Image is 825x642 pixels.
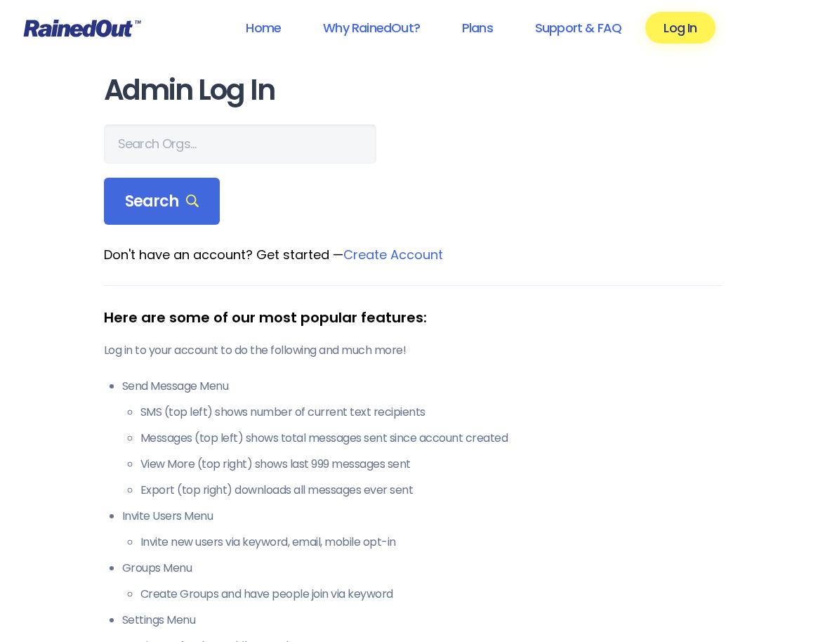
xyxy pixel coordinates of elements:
li: Invite Users Menu [122,508,722,551]
li: Messages (top left) shows total messages sent since account created [140,430,722,447]
p: Log in to your account to do the following and much more! [104,342,722,359]
li: Export (top right) downloads all messages ever sent [140,482,722,499]
a: Why RainedOut? [305,12,438,44]
span: Search [125,192,199,211]
a: Support & FAQ [517,12,640,44]
li: Create Groups and have people join via keyword [140,586,722,603]
li: Send Message Menu [122,378,722,499]
a: Create Account [343,246,443,263]
li: Groups Menu [122,560,722,603]
div: Here are some of our most popular features: [104,307,722,328]
li: Invite new users via keyword, email, mobile opt-in [140,534,722,551]
h1: Admin Log In [104,74,722,106]
a: Log In [645,12,715,44]
li: View More (top right) shows last 999 messages sent [140,456,722,473]
div: Search [104,178,220,225]
a: Plans [444,12,511,44]
li: SMS (top left) shows number of current text recipients [140,404,722,421]
input: Search Orgs… [104,124,376,164]
a: Home [227,12,299,44]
